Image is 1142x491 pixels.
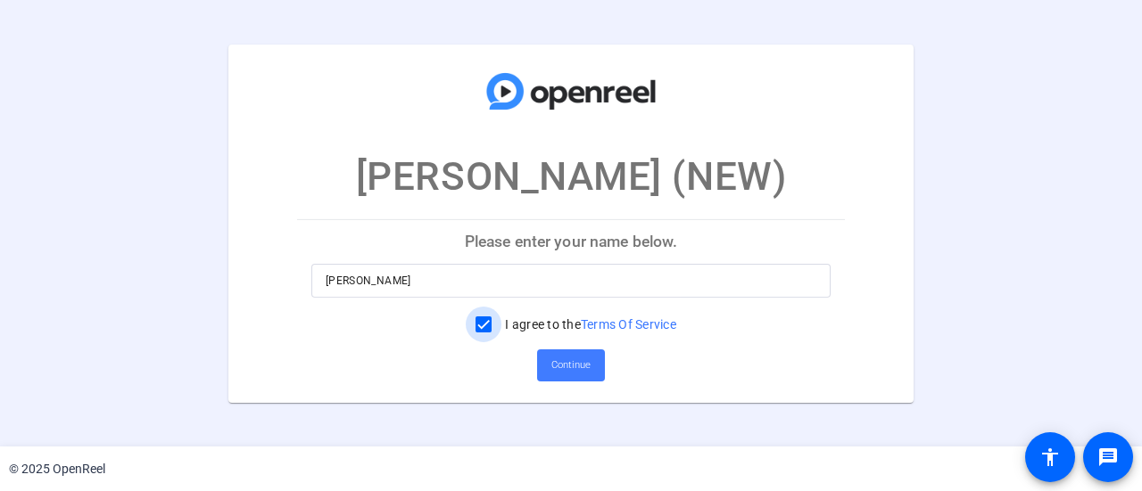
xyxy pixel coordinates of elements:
[537,349,605,381] button: Continue
[1039,446,1061,468] mat-icon: accessibility
[9,460,105,479] div: © 2025 OpenReel
[482,61,660,120] img: company-logo
[356,147,786,206] p: [PERSON_NAME] (NEW)
[551,352,591,379] span: Continue
[501,315,676,333] label: I agree to the
[297,220,845,263] p: Please enter your name below.
[581,317,676,331] a: Terms Of Service
[326,270,816,291] input: Enter your name
[1097,446,1119,468] mat-icon: message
